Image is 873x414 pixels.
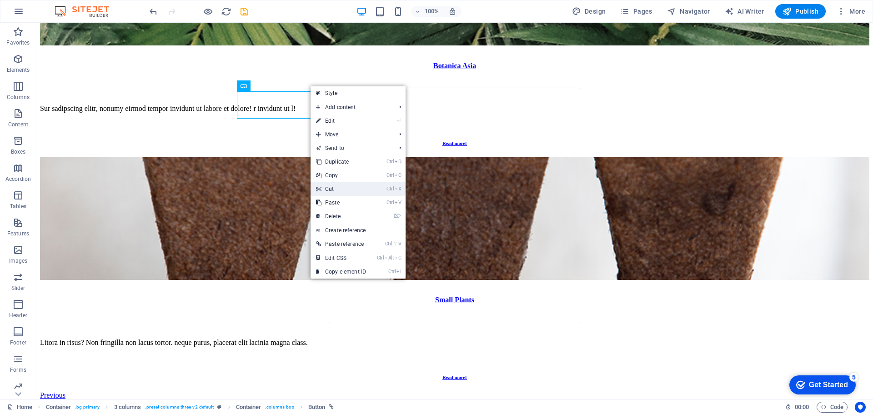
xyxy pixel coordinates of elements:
button: undo [148,6,159,17]
p: Columns [7,94,30,101]
span: Click to select. Double-click to edit [46,402,71,413]
i: I [396,269,401,274]
span: Publish [783,7,818,16]
i: Ctrl [385,241,392,247]
span: Click to select. Double-click to edit [236,402,261,413]
p: Images [9,257,28,264]
p: Forms [10,366,26,374]
div: 5 [65,2,74,11]
a: ⌦Delete [311,209,371,223]
div: Get Started [25,10,64,18]
span: Design [572,7,606,16]
button: Publish [775,4,826,19]
span: . columns-box [265,402,294,413]
p: Footer [10,339,26,346]
span: 00 00 [795,402,809,413]
button: Click here to leave preview mode and continue editing [202,6,213,17]
span: Code [821,402,843,413]
img: Editor Logo [52,6,120,17]
i: D [395,159,401,165]
i: On resize automatically adjust zoom level to fit chosen device. [448,7,457,15]
button: Navigator [663,4,714,19]
h6: 100% [425,6,439,17]
p: Header [9,312,27,319]
i: V [395,200,401,205]
h6: Session time [785,402,809,413]
a: CtrlCCopy [311,169,371,182]
a: ⏎Edit [311,114,371,128]
button: Pages [617,4,656,19]
i: C [395,255,401,261]
p: Boxes [11,148,26,155]
span: : [801,404,803,410]
span: Click to select. Double-click to edit [114,402,141,413]
button: 100% [411,6,443,17]
p: Features [7,230,29,237]
button: Usercentrics [855,402,866,413]
a: Send to [311,141,392,155]
i: X [395,186,401,192]
p: Content [8,121,28,128]
i: V [398,241,401,247]
a: Style [311,86,406,100]
i: ⏎ [397,118,401,124]
p: Accordion [5,175,31,183]
p: Slider [11,284,25,292]
button: More [833,4,869,19]
i: Save (Ctrl+S) [239,6,250,17]
button: save [239,6,250,17]
button: Design [568,4,610,19]
span: Navigator [667,7,710,16]
i: Ctrl [386,172,394,178]
i: This element is linked [329,404,334,409]
i: C [395,172,401,178]
nav: breadcrumb [46,402,334,413]
span: Add content [311,100,392,114]
i: ⇧ [393,241,397,247]
a: CtrlDDuplicate [311,155,371,169]
span: More [837,7,865,16]
span: Pages [620,7,652,16]
a: Create reference [311,224,406,237]
button: reload [221,6,231,17]
span: Click to select. Double-click to edit [308,402,326,413]
span: . bg-primary [75,402,100,413]
i: Ctrl [377,255,384,261]
i: Ctrl [386,200,394,205]
i: Undo: Delete elements (Ctrl+Z) [148,6,159,17]
i: Ctrl [386,186,394,192]
button: AI Writer [721,4,768,19]
i: ⌦ [394,213,401,219]
a: CtrlICopy element ID [311,265,371,279]
i: This element is a customizable preset [217,404,221,409]
a: Ctrl⇧VPaste reference [311,237,371,251]
div: Design (Ctrl+Alt+Y) [568,4,610,19]
a: CtrlXCut [311,182,371,196]
p: Favorites [6,39,30,46]
span: Move [311,128,392,141]
i: Reload page [221,6,231,17]
p: Elements [7,66,30,74]
i: Alt [385,255,394,261]
p: Tables [10,203,26,210]
a: CtrlAltCEdit CSS [311,251,371,265]
i: Ctrl [388,269,396,274]
button: Code [817,402,848,413]
i: Ctrl [386,159,394,165]
span: AI Writer [725,7,764,16]
a: Click to cancel selection. Double-click to open Pages [7,402,32,413]
div: Get Started 5 items remaining, 0% complete [5,5,71,24]
span: . preset-columns-three-v2-default [145,402,214,413]
a: CtrlVPaste [311,196,371,209]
